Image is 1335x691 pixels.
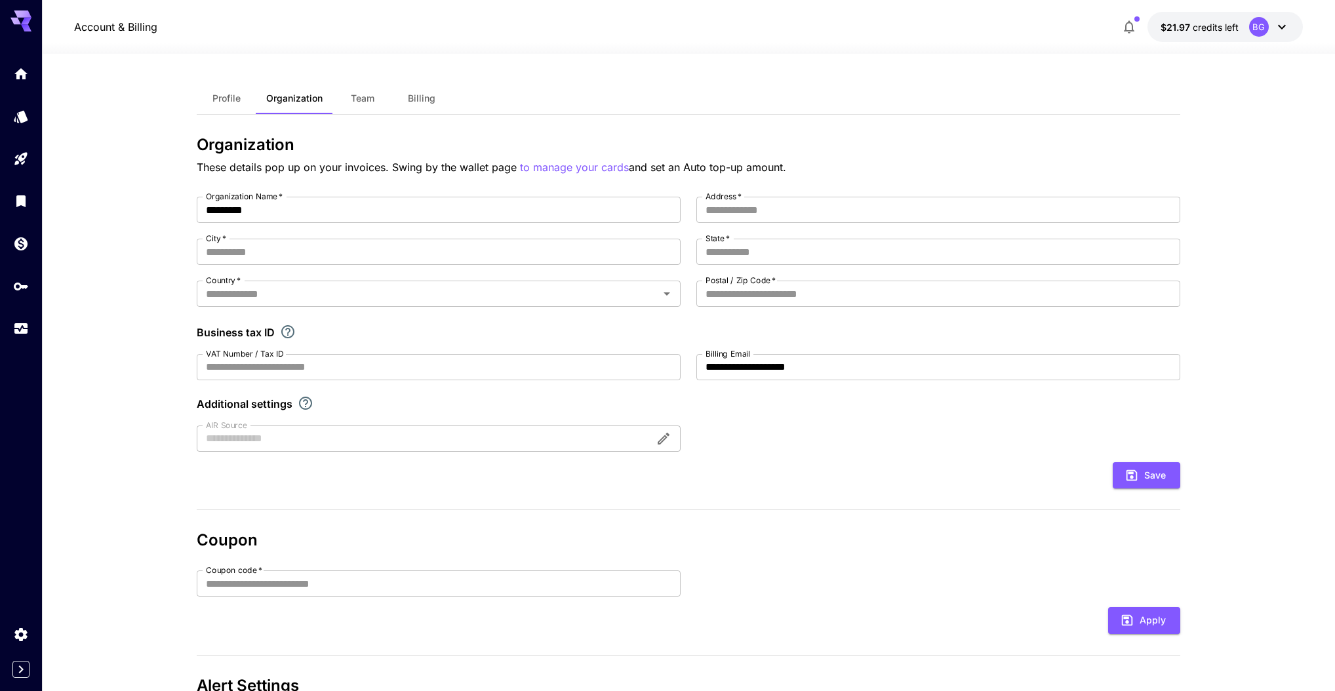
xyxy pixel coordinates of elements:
p: Additional settings [197,396,292,412]
button: $21.9708BG [1147,12,1303,42]
button: Open [658,285,676,303]
div: API Keys [13,278,29,294]
span: Billing [408,92,435,104]
div: Settings [13,626,29,642]
label: VAT Number / Tax ID [206,348,284,359]
label: Postal / Zip Code [706,275,776,286]
button: Apply [1108,607,1180,634]
span: Profile [212,92,241,104]
h3: Coupon [197,531,1180,549]
button: Save [1113,462,1180,489]
div: Home [13,66,29,82]
div: Wallet [13,235,29,252]
label: Coupon code [206,564,262,576]
div: Library [13,193,29,209]
p: Business tax ID [197,325,275,340]
nav: breadcrumb [74,19,157,35]
a: Account & Billing [74,19,157,35]
label: AIR Source [206,420,247,431]
span: Organization [266,92,323,104]
div: Usage [13,321,29,337]
div: Models [13,108,29,125]
svg: If you are a business tax registrant, please enter your business tax ID here. [280,324,296,340]
svg: Explore additional customization settings [298,395,313,411]
label: Address [706,191,742,202]
span: These details pop up on your invoices. Swing by the wallet page [197,161,520,174]
span: and set an Auto top-up amount. [629,161,786,174]
div: BG [1249,17,1269,37]
label: Organization Name [206,191,283,202]
span: credits left [1193,22,1239,33]
h3: Organization [197,136,1180,154]
label: Billing Email [706,348,750,359]
div: Playground [13,151,29,167]
span: $21.97 [1161,22,1193,33]
label: City [206,233,226,244]
label: State [706,233,730,244]
label: Country [206,275,241,286]
div: $21.9708 [1161,20,1239,34]
span: Team [351,92,374,104]
button: Expand sidebar [12,661,30,678]
button: to manage your cards [520,159,629,176]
